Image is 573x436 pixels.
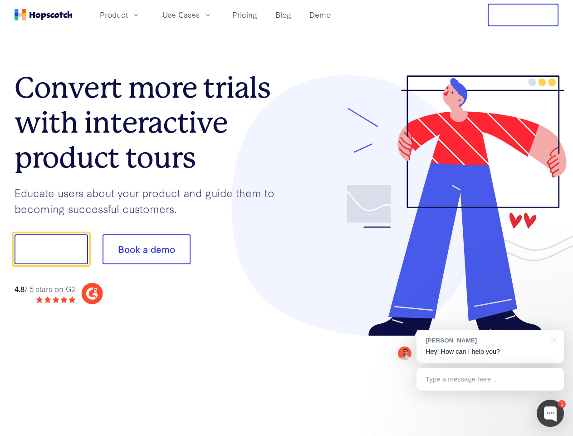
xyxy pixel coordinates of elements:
div: / 5 stars on G2 [15,283,76,295]
span: Use Cases [162,9,200,20]
button: Product [94,7,146,22]
img: Mark Spera [398,347,411,360]
span: Product [100,9,128,20]
p: Educate users about your product and guide them to becoming successful customers. [15,185,287,216]
strong: 4.8 [15,283,24,294]
div: Type a message here... [416,368,564,391]
button: Book a demo [103,234,191,264]
button: Use Cases [157,7,218,22]
a: Demo [306,7,334,22]
button: Show me! [15,234,88,264]
button: Free Trial [488,4,558,26]
p: Hey! How can I help you? [426,347,555,357]
h1: Convert more trials with interactive product tours [15,70,287,175]
div: [PERSON_NAME] [426,336,546,345]
a: Pricing [229,7,261,22]
a: Blog [272,7,295,22]
a: Home [15,9,73,20]
div: 1 [558,400,566,408]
